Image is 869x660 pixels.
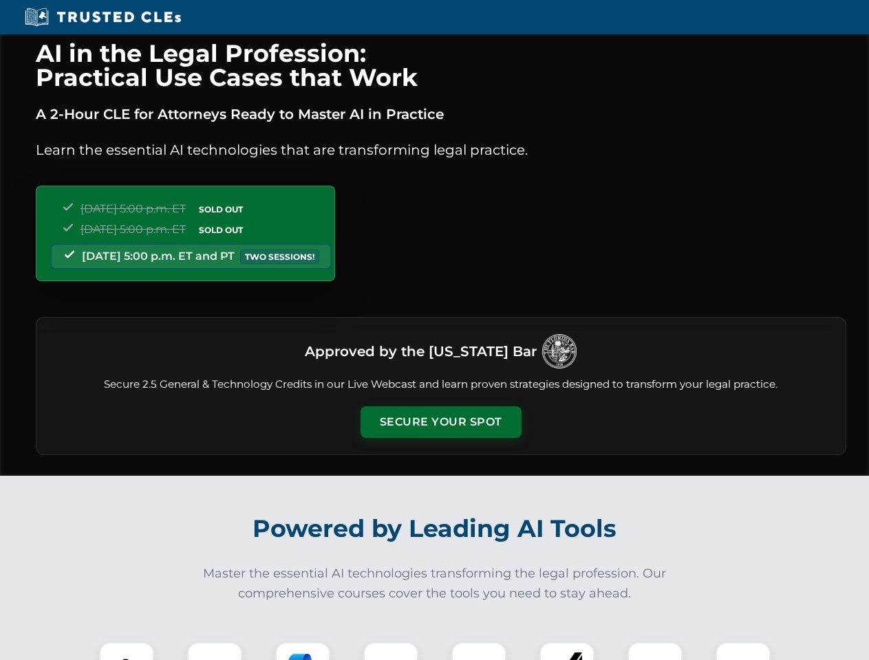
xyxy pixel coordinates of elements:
img: Logo [542,334,577,368]
img: Trusted CLEs [21,7,185,27]
button: Secure Your Spot [361,406,522,438]
span: SOLD OUT [194,223,248,237]
span: [DATE] 5:00 p.m. ET [81,202,186,215]
span: [DATE] 5:00 p.m. ET [81,223,186,236]
p: Learn the essential AI technologies that are transforming legal practice. [36,139,846,161]
h1: AI in the Legal Profession: Practical Use Cases that Work [36,41,846,89]
p: Master the essential AI technologies transforming the legal profession. Our comprehensive courses... [194,564,676,604]
span: SOLD OUT [194,202,248,217]
h3: Approved by the [US_STATE] Bar [305,339,537,364]
h2: Powered by Leading AI Tools [54,505,816,553]
p: A 2-Hour CLE for Attorneys Ready to Master AI in Practice [36,103,846,125]
p: Secure 2.5 General & Technology Credits in our Live Webcast and learn proven strategies designed ... [53,377,829,393]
